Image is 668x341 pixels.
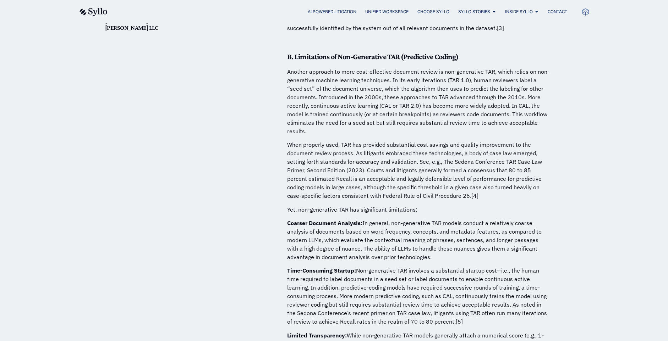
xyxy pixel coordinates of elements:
[417,9,449,15] a: Choose Syllo
[287,67,550,135] p: Another approach to more cost-effective document review is non-generative TAR, which relies on no...
[122,9,567,15] nav: Menu
[287,267,356,274] strong: Time-Consuming Startup:
[78,8,108,16] img: syllo
[287,219,550,261] p: In general, non-generative TAR models conduct a relatively coarse analysis of documents based on ...
[365,9,409,15] a: Unified Workspace
[287,140,550,200] p: When properly used, TAR has provided substantial cost savings and quality improvement to the docu...
[287,219,362,227] strong: Coarser Document Analysis:
[122,9,567,15] div: Menu Toggle
[505,9,533,15] a: Inside Syllo
[287,332,347,339] strong: Limited Transparency:
[458,9,490,15] a: Syllo Stories
[287,266,550,326] p: Non-generative TAR involves a substantial startup cost—i.e., the human time required to label doc...
[287,52,459,61] strong: B. Limitations of Non-Generative TAR (Predictive Coding)
[287,205,550,214] p: Yet, non-generative TAR has significant limitations:
[308,9,356,15] a: AI Powered Litigation
[548,9,567,15] a: Contact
